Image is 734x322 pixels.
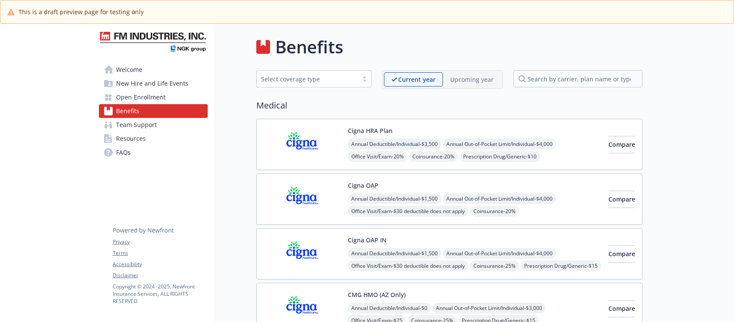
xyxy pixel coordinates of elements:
a: Accessibility [113,260,207,268]
span: FAQs [116,146,131,159]
span: New Hire and Life Events [116,77,188,90]
span: Annual Deductible/Individual - $1,500 [348,248,441,259]
a: Disclaimer [113,272,207,279]
a: Benefits [99,104,208,118]
span: Annual Out-of-Pocket Limit/Individual - $4,000 [443,248,556,259]
span: Annual Out-of-Pocket Limit/Individual - $4,000 [443,139,556,149]
a: New Hire and Life Events [99,77,208,90]
a: Terms [113,249,207,257]
span: Coinsurance - 20% [409,151,458,162]
button: Compare [608,245,635,263]
span: Annual Deductible/Individual - $1,500 [348,193,441,204]
span: Team Support [116,118,157,132]
a: Team Support [99,118,208,132]
button: Cigna OAP [348,181,378,190]
span: Coinsurance - 20% [470,206,519,217]
img: CIGNA carrier logo [264,235,341,272]
span: Office Visit/Exam - $30 deductible does not apply [348,260,468,271]
span: Office Visit/Exam - $30 deductible does not apply [348,206,468,217]
span: Annual Out-of-Pocket Limit/Individual - $3,000 [433,303,546,313]
h2: Medical [256,99,642,112]
img: CIGNA carrier logo [264,126,341,163]
button: Cigna OAP IN [348,235,387,245]
span: Prescription Drug/Generic - $10 [460,151,540,162]
span: Welcome [116,63,142,77]
div: Select coverage type [261,74,354,84]
a: Privacy [113,238,207,246]
p: Upcoming year [450,75,494,84]
span: Benefits [116,104,139,118]
a: Resources [99,132,208,146]
p: Current year [398,75,436,84]
span: This is a draft preview page for testing only [18,7,144,16]
input: search by carrier, plan name or type [513,70,642,87]
span: Annual Deductible/Individual - $0 [348,303,431,313]
span: Compare [608,304,635,313]
span: Prescription Drug/Generic - $15 [521,260,601,271]
a: Welcome [99,63,208,77]
p: Copyright © 2024 - 2025 , Newfront Insurance Services, ALL RIGHTS RESERVED [113,283,207,305]
button: Compare [608,191,635,208]
a: FAQs [99,146,208,159]
span: Compare [608,195,635,203]
span: Coinsurance - 25% [470,260,519,271]
button: Compare [608,136,635,153]
span: Compare [608,140,635,149]
span: Open Enrollment [116,90,166,104]
button: Cigna HRA Plan [348,126,393,135]
button: CMG HMO (AZ Only) [348,290,405,299]
h1: Benefits [275,34,343,60]
button: Compare [608,300,635,317]
span: Annual Deductible/Individual - $3,500 [348,139,441,149]
span: Annual Out-of-Pocket Limit/Individual - $4,000 [443,193,556,204]
span: Compare [608,250,635,258]
span: Office Visit/Exam - 20% [348,151,407,162]
a: Open Enrollment [99,90,208,104]
span: Resources [116,132,146,146]
img: CIGNA carrier logo [264,181,341,217]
